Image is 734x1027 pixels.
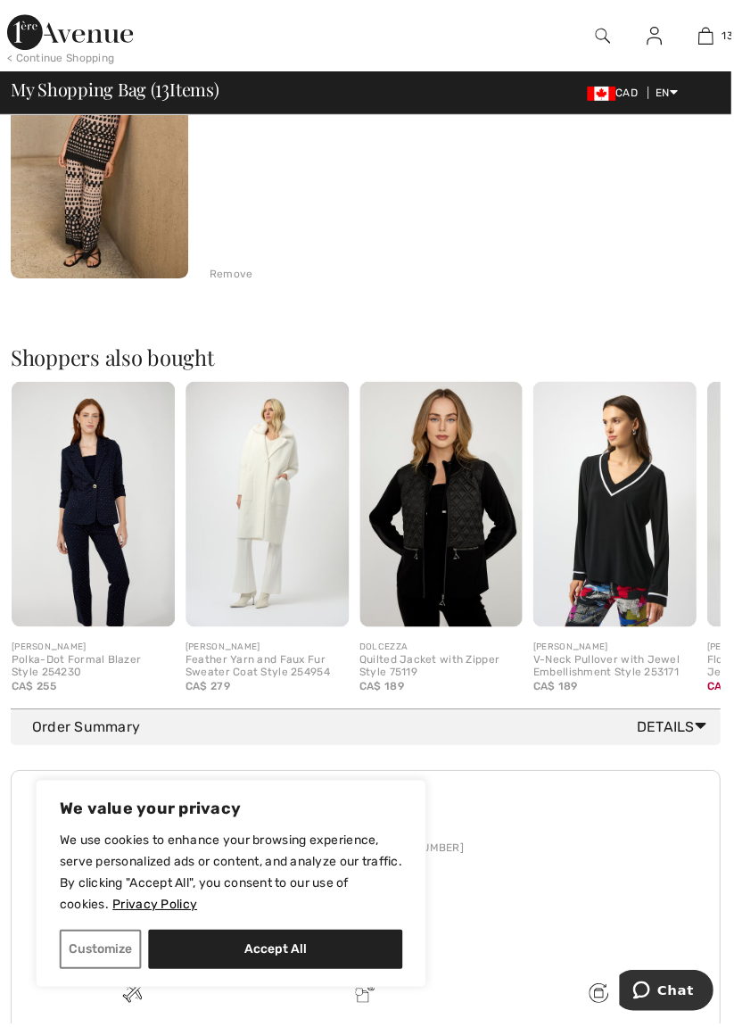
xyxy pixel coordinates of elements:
a: 13 [683,25,733,46]
span: 13 [156,76,170,99]
span: CA$ 279 [186,683,231,695]
img: V-Neck Pullover with Jewel Embellishment Style 253171 [535,383,699,629]
div: V-Neck Pullover with Jewel Embellishment Style 253171 [535,657,699,682]
img: Quilted Jacket with Zipper Style 75119 [361,383,525,629]
div: We value your privacy [36,783,428,991]
div: Remove [210,267,254,283]
span: EN [658,87,680,99]
span: Details [639,719,716,741]
div: Polka-Dot Formal Blazer Style 254230 [12,657,176,682]
img: My Info [649,25,664,46]
img: search the website [598,25,613,46]
span: My Shopping Bag ( Items) [11,80,220,98]
h2: Shoppers also bought [11,347,723,369]
iframe: Opens a widget where you can chat to one of our agents [622,973,716,1018]
button: Accept All [149,933,404,973]
span: CAD [590,87,647,99]
img: My Bag [701,25,716,46]
img: Polka-Dot Formal Blazer Style 254230 [12,383,176,629]
a: Privacy Policy [112,899,199,916]
div: DOLCEZZA [361,643,525,657]
button: Customize [60,933,142,973]
img: 1ère Avenue [7,14,134,50]
span: CA$ 255 [12,683,56,695]
div: Order Summary [32,719,716,741]
p: We value your privacy [60,801,404,823]
div: [PERSON_NAME] [186,643,351,657]
div: Quilted Jacket with Zipper Style 75119 [361,657,525,682]
span: CA$ 189 [535,683,580,695]
img: Free shipping on orders over $99 [591,987,611,1006]
span: CA$ 189 [361,683,406,695]
img: Delivery is a breeze since we pay the duties! [357,987,376,1006]
img: Feather Yarn and Faux Fur Sweater Coat Style 254954 [186,383,351,629]
img: Geometric Crew Neck Pullover Style 251193 [11,12,189,280]
div: Feather Yarn and Faux Fur Sweater Coat Style 254954 [186,657,351,682]
div: < Continue Shopping [7,50,115,66]
p: We use cookies to enhance your browsing experience, serve personalized ads or content, and analyz... [60,833,404,919]
div: [PERSON_NAME] [12,643,176,657]
img: Canadian Dollar [590,87,618,101]
img: Free shipping on orders over $99 [123,987,143,1006]
div: [PERSON_NAME] [535,643,699,657]
a: Sign In [635,25,679,47]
